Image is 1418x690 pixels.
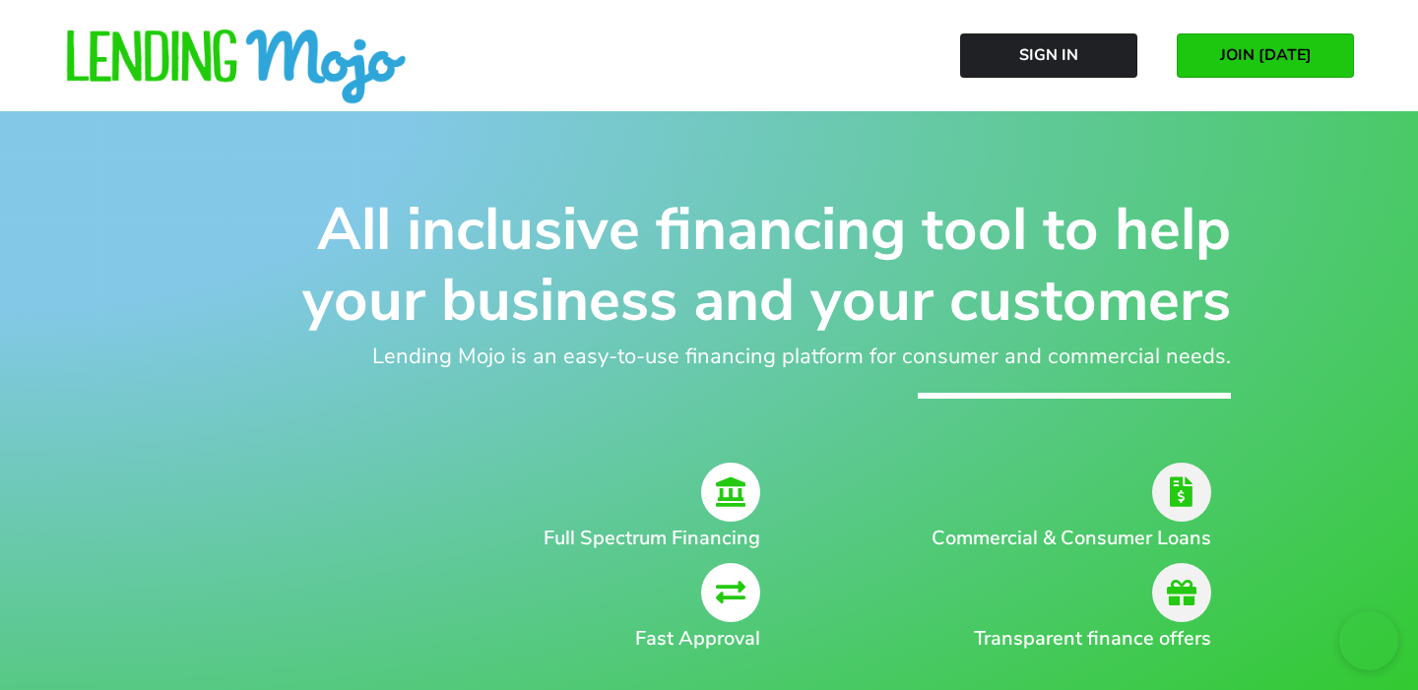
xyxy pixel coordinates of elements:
[187,341,1231,373] h2: Lending Mojo is an easy-to-use financing platform for consumer and commercial needs.
[1019,46,1078,64] span: Sign In
[276,624,760,654] h2: Fast Approval
[276,524,760,553] h2: Full Spectrum Financing
[1220,46,1312,64] span: JOIN [DATE]
[898,524,1211,553] h2: Commercial & Consumer Loans
[187,194,1231,336] h1: All inclusive financing tool to help your business and your customers
[1177,33,1354,78] a: JOIN [DATE]
[64,30,409,106] img: lm-horizontal-logo
[960,33,1137,78] a: Sign In
[898,624,1211,654] h2: Transparent finance offers
[1339,611,1398,670] iframe: chat widget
